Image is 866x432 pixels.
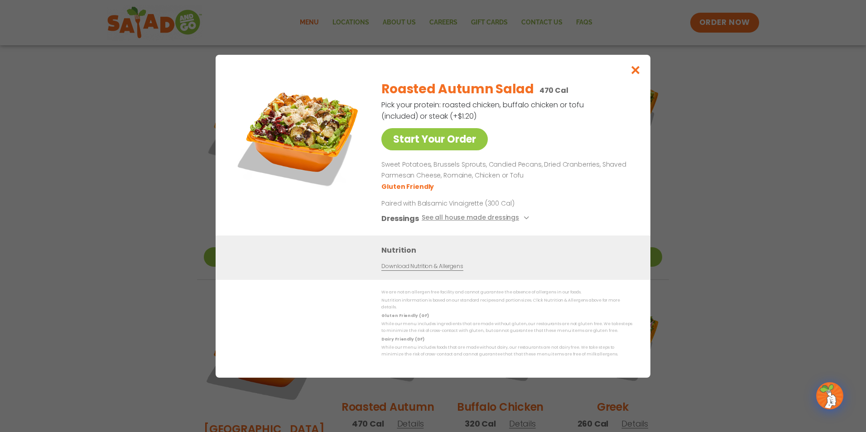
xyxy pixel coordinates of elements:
li: Gluten Friendly [381,182,435,191]
strong: Gluten Friendly (GF) [381,312,428,318]
p: Paired with Balsamic Vinaigrette (300 Cal) [381,198,549,208]
p: Nutrition information is based on our standard recipes and portion sizes. Click Nutrition & Aller... [381,297,632,311]
button: See all house made dressings [422,212,532,224]
h2: Roasted Autumn Salad [381,80,534,99]
img: wpChatIcon [817,383,842,408]
p: Sweet Potatoes, Brussels Sprouts, Candied Pecans, Dried Cranberries, Shaved Parmesan Cheese, Roma... [381,159,629,181]
a: Start Your Order [381,128,488,150]
img: Featured product photo for Roasted Autumn Salad [236,73,363,200]
p: We are not an allergen free facility and cannot guarantee the absence of allergens in our foods. [381,289,632,296]
strong: Dairy Friendly (DF) [381,336,424,341]
p: Pick your protein: roasted chicken, buffalo chicken or tofu (included) or steak (+$1.20) [381,99,585,122]
h3: Dressings [381,212,419,224]
p: While our menu includes foods that are made without dairy, our restaurants are not dairy free. We... [381,344,632,358]
p: While our menu includes ingredients that are made without gluten, our restaurants are not gluten ... [381,321,632,335]
p: 470 Cal [539,85,568,96]
button: Close modal [621,55,650,85]
h3: Nutrition [381,244,637,255]
a: Download Nutrition & Allergens [381,262,463,270]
